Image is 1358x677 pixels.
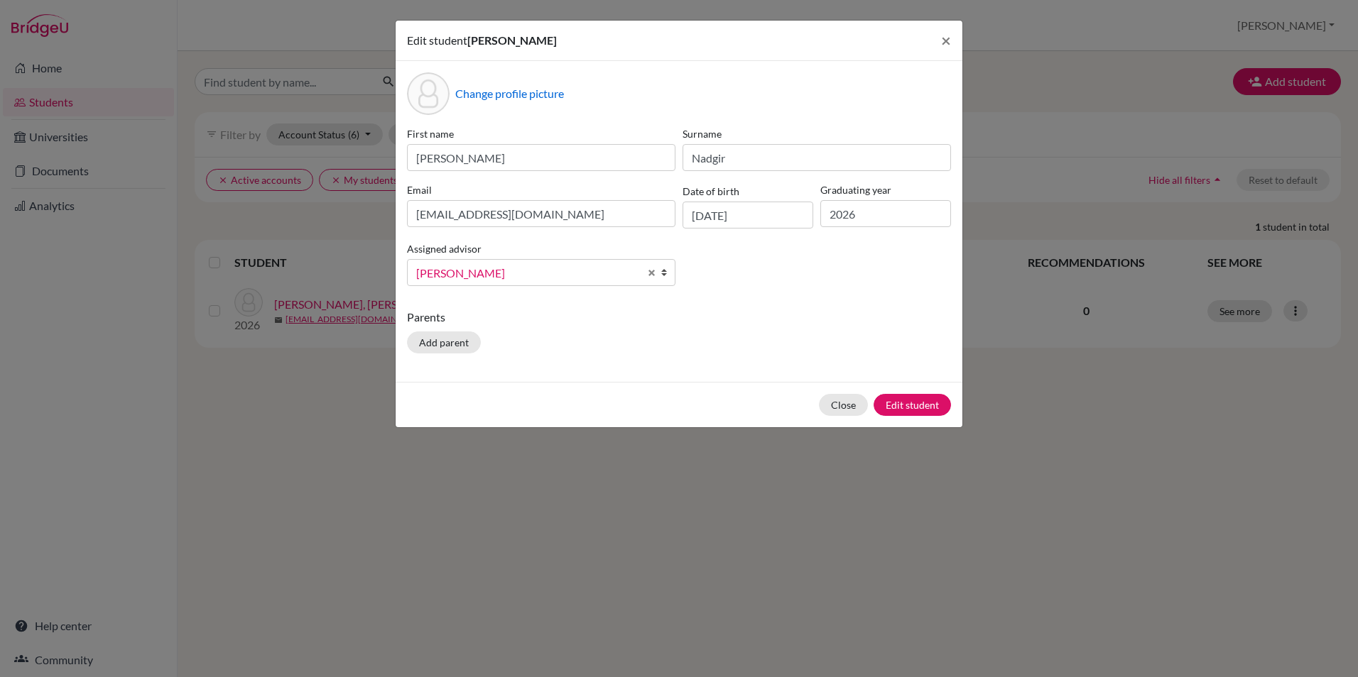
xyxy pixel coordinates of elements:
[930,21,962,60] button: Close
[407,182,675,197] label: Email
[407,33,467,47] span: Edit student
[683,184,739,199] label: Date of birth
[874,394,951,416] button: Edit student
[407,331,481,353] button: Add parent
[407,241,482,256] label: Assigned advisor
[407,72,450,115] div: Profile picture
[683,202,813,229] input: dd/mm/yyyy
[416,264,639,282] span: [PERSON_NAME]
[683,126,951,141] label: Surname
[819,394,868,416] button: Close
[407,309,951,326] p: Parents
[407,126,675,141] label: First name
[941,30,951,50] span: ×
[820,182,951,197] label: Graduating year
[467,33,557,47] span: [PERSON_NAME]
